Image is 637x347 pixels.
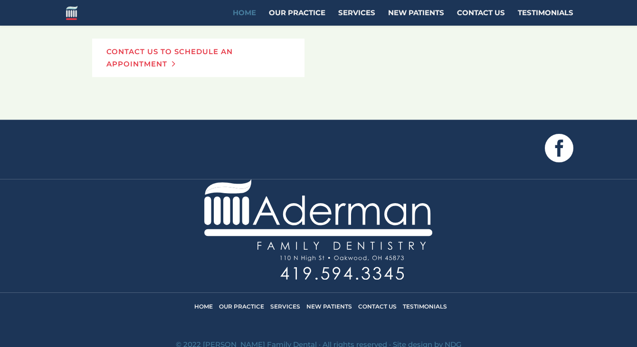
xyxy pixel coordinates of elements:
a: Services [338,9,375,26]
img: aderman-logo-phone-number-white-on-transparent-vector [280,267,404,280]
a: Home [194,303,213,310]
a: Testimonials [518,9,573,26]
a: Our Practice [269,9,325,26]
a: Testimonials [403,303,447,310]
a: Home [233,9,256,26]
a:  [545,152,573,163]
a: New Patients [306,303,352,310]
a: Our Practice [219,303,264,310]
a: New Patients [388,9,444,26]
a: Contact Us [457,9,505,26]
a: Contact Us to Schedule an Appointment [92,38,304,77]
a: Contact Us [358,303,397,310]
a: Services [270,303,300,310]
img: aderman-logo-white-on-transparent-vector [204,179,432,249]
span:  [545,134,573,162]
img: aderman-logo-address-white-on-transparent-vector [280,255,404,261]
img: Aderman Family Dentistry [66,6,77,19]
